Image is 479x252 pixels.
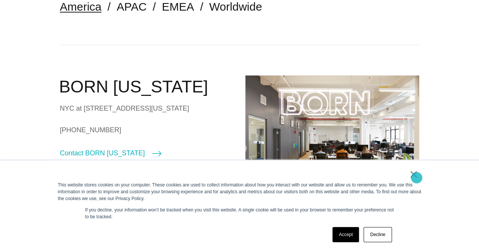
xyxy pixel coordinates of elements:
[409,171,418,178] a: ×
[60,124,234,136] a: [PHONE_NUMBER]
[332,227,359,242] a: Accept
[117,0,147,13] a: APAC
[60,103,234,114] div: NYC at [STREET_ADDRESS][US_STATE]
[162,0,194,13] a: EMEA
[364,227,392,242] a: Decline
[59,75,234,98] h2: BORN [US_STATE]
[58,182,421,202] div: This website stores cookies on your computer. These cookies are used to collect information about...
[85,207,394,220] p: If you decline, your information won’t be tracked when you visit this website. A single cookie wi...
[60,0,101,13] a: America
[60,148,161,158] a: Contact BORN [US_STATE]
[209,0,262,13] a: Worldwide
